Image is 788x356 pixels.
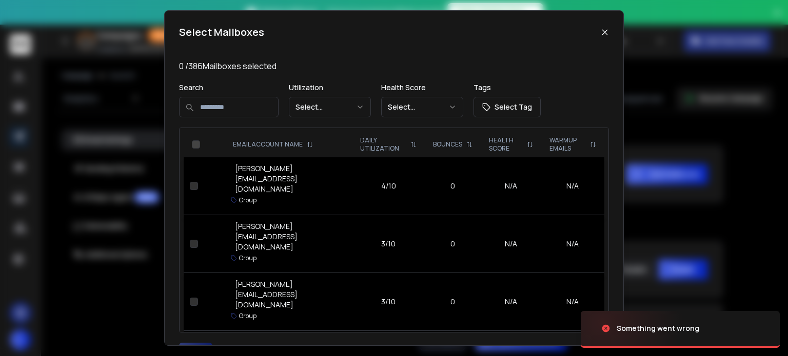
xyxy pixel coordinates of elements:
button: Select... [289,97,371,117]
p: Search [179,82,279,93]
img: image [581,301,683,356]
button: Select Tag [474,97,541,117]
p: Utilization [289,82,371,93]
p: WARMUP EMAILS [549,136,586,153]
p: Tags [474,82,541,93]
p: DAILY UTILIZATION [360,136,406,153]
p: Health Score [381,82,463,93]
p: HEALTH SCORE [489,136,522,153]
div: Something went wrong [617,323,699,333]
p: 0 / 386 Mailboxes selected [179,60,609,72]
button: Select... [381,97,463,117]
